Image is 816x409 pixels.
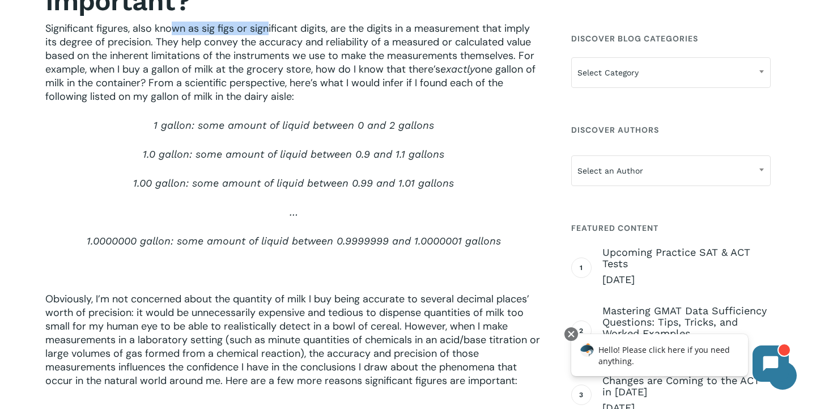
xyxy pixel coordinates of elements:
[45,62,535,103] span: one gallon of milk in the container? From a scientific perspective, here’s what I would infer if ...
[602,305,771,356] a: Mastering GMAT Data Sufficiency Questions: Tips, Tricks, and Worked Examples [DATE]
[571,218,771,238] h4: Featured Content
[572,61,770,85] span: Select Category
[571,28,771,49] h4: Discover Blog Categories
[571,120,771,140] h4: Discover Authors
[559,325,800,393] iframe: Chatbot
[602,273,771,286] span: [DATE]
[45,22,534,76] span: Significant figures, also known as sig figs or significant digits, are the digits in a measuremen...
[133,177,454,189] span: 1.00 gallon: some amount of liquid between 0.99 and 1.01 gallons
[45,292,540,387] span: Obviously, I’m not concerned about the quantity of milk I buy being accurate to several decimal p...
[602,247,771,286] a: Upcoming Practice SAT & ACT Tests [DATE]
[602,305,771,339] span: Mastering GMAT Data Sufficiency Questions: Tips, Tricks, and Worked Examples
[572,159,770,183] span: Select an Author
[87,235,501,247] span: 1.0000000 gallon: some amount of liquid between 0.9999999 and 1.0000001 gallons
[571,57,771,88] span: Select Category
[602,247,771,269] span: Upcoming Practice SAT & ACT Tests
[154,119,434,131] span: 1 gallon: some amount of liquid between 0 and 2 gallons
[571,155,771,186] span: Select an Author
[143,148,444,160] span: 1.0 gallon: some amount of liquid between 0.9 and 1.1 gallons
[440,63,475,75] span: exactly
[290,206,298,218] span: …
